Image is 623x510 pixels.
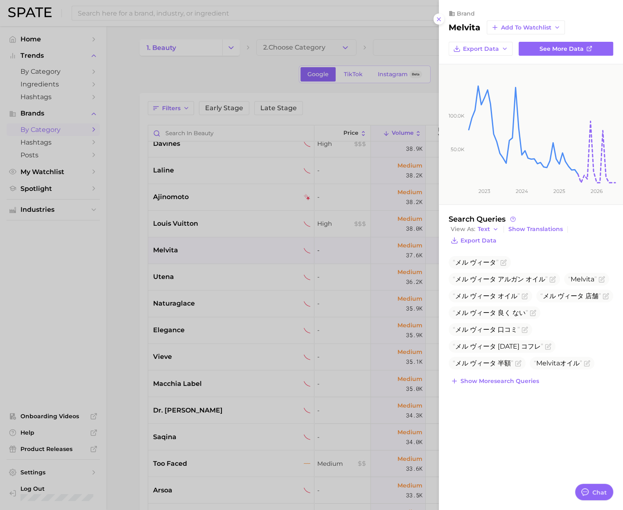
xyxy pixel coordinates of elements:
[457,10,475,17] span: brand
[571,275,594,283] span: Melvita
[591,188,603,194] tspan: 2026
[479,188,490,194] tspan: 2023
[460,237,497,244] span: Export Data
[453,258,499,266] span: メル ヴィータ
[449,42,512,56] button: Export Data
[500,259,507,266] button: Flag as miscategorized or irrelevant
[451,227,475,231] span: View As
[449,23,480,32] h2: melvita
[453,309,528,317] span: メル ヴィータ 良く ない
[508,226,563,233] span: Show Translations
[545,343,551,350] button: Flag as miscategorized or irrelevant
[449,235,499,246] button: Export Data
[506,224,565,235] button: Show Translations
[501,24,551,31] span: Add to Watchlist
[463,45,499,52] span: Export Data
[536,359,560,367] span: Melvita
[453,359,513,367] span: メル ヴィータ 半額
[553,188,565,194] tspan: 2025
[515,360,521,367] button: Flag as miscategorized or irrelevant
[453,326,520,333] span: メル ヴィータ 口コミ
[584,360,590,367] button: Flag as miscategorized or irrelevant
[449,224,501,235] button: View AsText
[534,359,582,367] span: オイル
[521,293,528,299] button: Flag as miscategorized or irrelevant
[549,276,556,283] button: Flag as miscategorized or irrelevant
[539,45,584,52] span: See more data
[449,113,465,119] tspan: 100.0k
[516,188,528,194] tspan: 2024
[519,42,613,56] a: See more data
[460,378,539,385] span: Show more search queries
[530,310,536,316] button: Flag as miscategorized or irrelevant
[451,146,465,152] tspan: 50.0k
[540,292,601,300] span: メル ヴィータ 店舗
[603,293,609,299] button: Flag as miscategorized or irrelevant
[478,227,490,231] span: Text
[521,326,528,333] button: Flag as miscategorized or irrelevant
[449,215,517,224] span: Search Queries
[453,275,548,283] span: メル ヴィータ アルガン オイル
[453,292,520,300] span: メル ヴィータ オイル
[449,375,541,387] button: Show moresearch queries
[487,20,565,34] button: Add to Watchlist
[598,276,605,283] button: Flag as miscategorized or irrelevant
[453,342,543,350] span: メル ヴィータ [DATE] コフレ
